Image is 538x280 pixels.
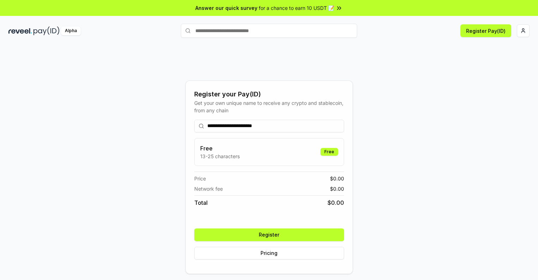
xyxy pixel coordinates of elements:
[33,26,60,35] img: pay_id
[194,175,206,182] span: Price
[330,185,344,192] span: $ 0.00
[330,175,344,182] span: $ 0.00
[259,4,334,12] span: for a chance to earn 10 USDT 📝
[194,198,208,207] span: Total
[194,185,223,192] span: Network fee
[8,26,32,35] img: reveel_dark
[320,148,338,156] div: Free
[460,24,511,37] button: Register Pay(ID)
[195,4,257,12] span: Answer our quick survey
[328,198,344,207] span: $ 0.00
[61,26,81,35] div: Alpha
[194,89,344,99] div: Register your Pay(ID)
[194,228,344,241] button: Register
[194,247,344,260] button: Pricing
[200,144,240,153] h3: Free
[200,153,240,160] p: 13-25 characters
[194,99,344,114] div: Get your own unique name to receive any crypto and stablecoin, from any chain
